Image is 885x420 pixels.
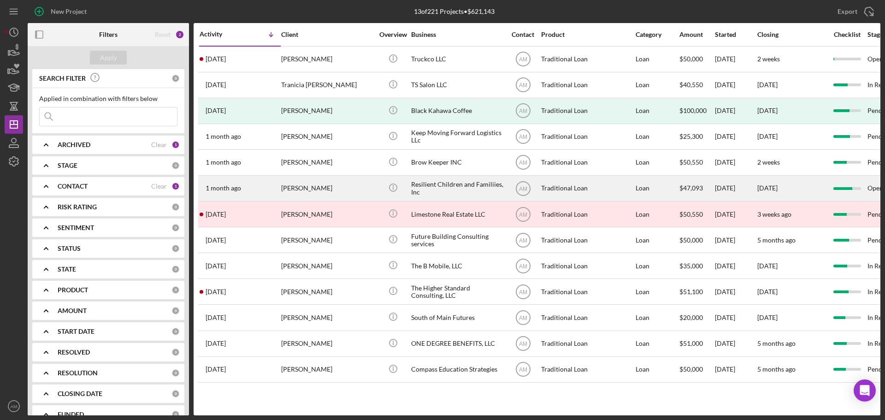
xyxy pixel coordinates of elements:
[28,2,96,21] button: New Project
[506,31,540,38] div: Contact
[757,314,778,321] time: [DATE]
[281,357,373,382] div: [PERSON_NAME]
[206,81,226,89] time: 2025-08-22 02:56
[636,73,678,97] div: Loan
[519,134,527,140] text: AM
[636,331,678,356] div: Loan
[679,124,714,149] div: $25,300
[58,390,102,397] b: CLOSING DATE
[206,237,226,244] time: 2025-07-18 13:20
[541,31,633,38] div: Product
[636,150,678,175] div: Loan
[206,314,226,321] time: 2025-06-04 09:48
[541,150,633,175] div: Traditional Loan
[171,327,180,336] div: 0
[281,73,373,97] div: Tranicia [PERSON_NAME]
[519,160,527,166] text: AM
[411,202,503,226] div: Limestone Real Estate LLC
[519,341,527,347] text: AM
[171,369,180,377] div: 0
[519,367,527,373] text: AM
[206,211,226,218] time: 2025-07-18 19:16
[171,182,180,190] div: 1
[281,279,373,304] div: [PERSON_NAME]
[99,31,118,38] b: Filters
[827,31,867,38] div: Checklist
[281,99,373,123] div: [PERSON_NAME]
[636,228,678,252] div: Loan
[411,305,503,330] div: South of Main Futures
[715,202,756,226] div: [DATE]
[281,47,373,71] div: [PERSON_NAME]
[58,349,90,356] b: RESOLVED
[171,348,180,356] div: 0
[636,254,678,278] div: Loan
[206,366,226,373] time: 2025-03-06 18:47
[519,263,527,269] text: AM
[411,357,503,382] div: Compass Education Strategies
[281,124,373,149] div: [PERSON_NAME]
[541,47,633,71] div: Traditional Loan
[715,176,756,201] div: [DATE]
[679,305,714,330] div: $20,000
[636,305,678,330] div: Loan
[58,286,88,294] b: PRODUCT
[206,133,241,140] time: 2025-07-30 20:41
[376,31,410,38] div: Overview
[636,202,678,226] div: Loan
[206,184,241,192] time: 2025-07-21 18:19
[411,31,503,38] div: Business
[5,397,23,415] button: AM
[411,228,503,252] div: Future Building Consulting services
[171,286,180,294] div: 0
[171,203,180,211] div: 0
[411,150,503,175] div: Brow Keeper INC
[541,357,633,382] div: Traditional Loan
[58,162,77,169] b: STAGE
[715,31,756,38] div: Started
[58,203,97,211] b: RISK RATING
[206,340,226,347] time: 2025-05-21 00:45
[171,390,180,398] div: 0
[58,245,81,252] b: STATUS
[39,95,177,102] div: Applied in combination with filters below
[757,288,778,296] time: [DATE]
[757,158,780,166] time: 2 weeks
[541,99,633,123] div: Traditional Loan
[519,289,527,295] text: AM
[757,210,791,218] time: 3 weeks ago
[58,141,90,148] b: ARCHIVED
[58,266,76,273] b: STATE
[206,262,226,270] time: 2025-07-07 17:40
[155,31,171,38] div: Reset
[519,56,527,63] text: AM
[411,331,503,356] div: ONE DEGREE BENEFITS, LLC
[39,75,86,82] b: SEARCH FILTER
[206,107,226,114] time: 2025-08-06 13:43
[636,99,678,123] div: Loan
[171,161,180,170] div: 0
[679,176,714,201] div: $47,093
[636,31,678,38] div: Category
[519,185,527,192] text: AM
[541,176,633,201] div: Traditional Loan
[175,30,184,39] div: 2
[541,202,633,226] div: Traditional Loan
[636,47,678,71] div: Loan
[519,82,527,89] text: AM
[757,339,796,347] time: 5 months ago
[58,369,98,377] b: RESOLUTION
[281,150,373,175] div: [PERSON_NAME]
[715,331,756,356] div: [DATE]
[636,176,678,201] div: Loan
[679,228,714,252] div: $50,000
[679,99,714,123] div: $100,000
[757,365,796,373] time: 5 months ago
[58,328,94,335] b: START DATE
[636,357,678,382] div: Loan
[715,228,756,252] div: [DATE]
[636,279,678,304] div: Loan
[541,331,633,356] div: Traditional Loan
[411,254,503,278] div: The B Mobile, LLC
[715,305,756,330] div: [DATE]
